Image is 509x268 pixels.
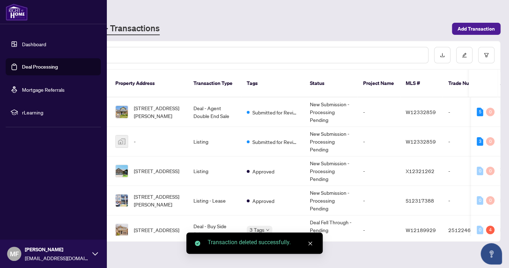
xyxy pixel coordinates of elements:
th: Trade Number [443,70,492,97]
button: Add Transaction [452,23,500,35]
button: download [434,47,450,63]
span: [STREET_ADDRESS][PERSON_NAME] [134,104,182,120]
img: thumbnail-img [116,165,128,177]
span: close [308,241,313,246]
button: Open asap [481,243,502,264]
div: 0 [486,108,494,116]
div: 0 [477,167,483,175]
button: filter [478,47,494,63]
span: [EMAIL_ADDRESS][DOMAIN_NAME] [25,254,89,262]
div: 0 [486,137,494,146]
a: Close [306,240,314,247]
span: Add Transaction [458,23,495,34]
span: down [266,228,269,232]
a: Dashboard [22,41,46,47]
span: Approved [252,167,274,175]
td: 2512246 [443,215,492,245]
div: 0 [486,196,494,205]
th: Status [304,70,357,97]
span: W12332859 [406,138,436,145]
div: 0 [477,196,483,205]
img: thumbnail-img [116,194,128,207]
div: 0 [477,226,483,234]
span: download [440,53,445,58]
span: X12321262 [406,168,434,174]
div: 0 [486,167,494,175]
span: S12317388 [406,197,434,204]
a: Deal Processing [22,64,58,70]
span: [STREET_ADDRESS] [134,167,179,175]
td: - [357,97,400,127]
td: Listing [188,156,241,186]
span: [STREET_ADDRESS] [134,226,179,234]
td: - [357,215,400,245]
td: - [357,156,400,186]
td: New Submission - Processing Pending [304,186,357,215]
img: logo [6,4,28,21]
td: - [443,156,492,186]
th: Tags [241,70,304,97]
th: MLS # [400,70,443,97]
div: 4 [486,226,494,234]
span: - [134,138,136,145]
div: 3 [477,137,483,146]
span: [STREET_ADDRESS][PERSON_NAME] [134,193,182,208]
td: New Submission - Processing Pending [304,156,357,186]
img: thumbnail-img [116,224,128,236]
span: Submitted for Review [252,138,299,146]
td: Listing [188,127,241,156]
a: Mortgage Referrals [22,86,65,93]
span: filter [484,53,489,58]
span: W12332859 [406,109,436,115]
th: Property Address [110,70,188,97]
span: [PERSON_NAME] [25,246,89,253]
span: edit [462,53,467,58]
span: rLearning [22,108,96,116]
span: 3 Tags [250,226,264,234]
span: W12189929 [406,227,436,233]
td: - [357,127,400,156]
div: 5 [477,108,483,116]
span: Approved [252,197,274,205]
th: Project Name [357,70,400,97]
td: Deal - Buy Side Sale [188,215,241,245]
td: Listing - Lease [188,186,241,215]
th: Transaction Type [188,70,241,97]
td: - [443,186,492,215]
td: - [357,186,400,215]
td: Deal - Agent Double End Sale [188,97,241,127]
td: New Submission - Processing Pending [304,127,357,156]
span: MF [10,249,19,259]
span: Submitted for Review [252,108,299,116]
span: check-circle [195,241,200,246]
td: New Submission - Processing Pending [304,97,357,127]
td: Deal Fell Through - Pending Information [304,215,357,245]
button: edit [456,47,472,63]
img: thumbnail-img [116,106,128,118]
img: thumbnail-img [116,135,128,148]
div: Transaction deleted successfully. [208,238,314,247]
td: - [443,97,492,127]
td: - [443,127,492,156]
